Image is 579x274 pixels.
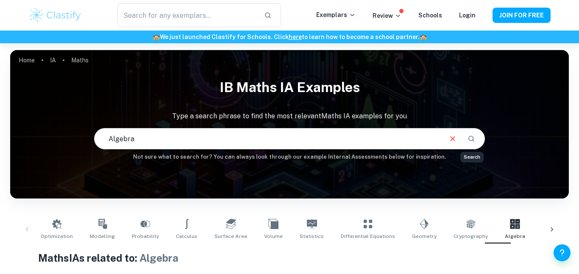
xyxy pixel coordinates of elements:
a: IA [50,54,56,66]
span: Algebra [505,232,525,240]
span: Probability [132,232,159,240]
h1: IB Maths IA examples [10,74,569,101]
h1: Maths IAs related to: [38,250,541,266]
span: 🏫 [153,34,160,40]
input: Search for any exemplars... [117,3,257,27]
button: Help and Feedback [554,244,571,261]
a: here [289,34,302,40]
p: Exemplars [316,10,356,20]
span: Modelling [90,232,115,240]
span: Calculus [176,232,198,240]
p: Review [373,11,401,20]
span: Algebra [139,252,178,264]
button: JOIN FOR FREE [493,8,551,23]
span: Differential Equations [341,232,395,240]
a: Schools [418,12,442,19]
input: E.g. neural networks, space, population modelling... [95,127,442,151]
span: Geometry [412,232,437,240]
span: Volume [264,232,283,240]
p: Type a search phrase to find the most relevant Maths IA examples for you [10,111,569,121]
h6: Not sure what to search for? You can always look through our example Internal Assessments below f... [10,153,569,161]
button: Search [464,131,479,146]
button: Clear [445,131,461,147]
span: Cryptography [454,232,488,240]
a: Home [19,54,35,66]
img: Clastify logo [28,7,82,24]
h6: We just launched Clastify for Schools. Click to learn how to become a school partner. [2,32,577,42]
span: 🏫 [420,34,427,40]
span: Statistics [300,232,324,240]
a: Login [459,12,476,19]
div: Search [460,152,484,162]
span: Surface Area [214,232,247,240]
p: Maths [71,56,89,65]
span: Optimization [41,232,73,240]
